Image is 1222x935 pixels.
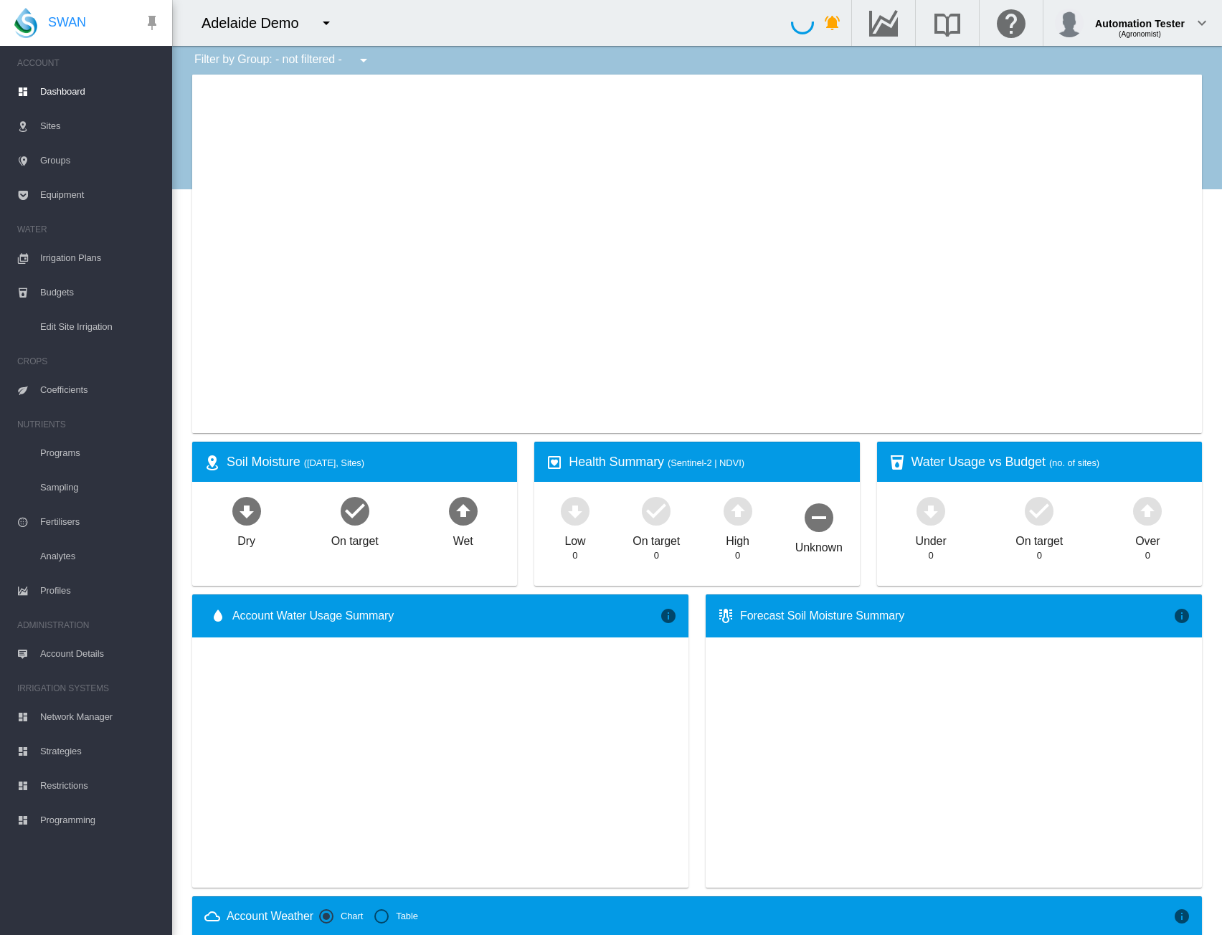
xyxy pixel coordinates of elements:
span: ADMINISTRATION [17,614,161,637]
md-icon: icon-information [660,607,677,625]
span: (Sentinel-2 | NDVI) [668,457,744,468]
span: WATER [17,218,161,241]
md-icon: icon-thermometer-lines [717,607,734,625]
span: ([DATE], Sites) [304,457,364,468]
span: Profiles [40,574,161,608]
div: Dry [237,528,255,549]
md-radio-button: Table [374,910,418,924]
span: Dashboard [40,75,161,109]
md-icon: icon-minus-circle [802,500,836,534]
div: Soil Moisture [227,453,506,471]
md-icon: icon-checkbox-marked-circle [338,493,372,528]
img: profile.jpg [1055,9,1084,37]
md-icon: icon-heart-box-outline [546,454,563,471]
span: IRRIGATION SYSTEMS [17,677,161,700]
md-icon: icon-information [1173,908,1190,925]
md-icon: icon-pin [143,14,161,32]
div: Wet [453,528,473,549]
div: On target [633,528,680,549]
span: Equipment [40,178,161,212]
div: Low [564,528,585,549]
span: Groups [40,143,161,178]
md-icon: icon-cup-water [889,454,906,471]
div: Under [916,528,947,549]
md-icon: icon-arrow-up-bold-circle [721,493,755,528]
div: 0 [1037,549,1042,562]
div: 0 [929,549,934,562]
span: Irrigation Plans [40,241,161,275]
button: icon-menu-down [349,46,378,75]
div: On target [331,528,379,549]
md-icon: icon-map-marker-radius [204,454,221,471]
span: Account Details [40,637,161,671]
div: Filter by Group: - not filtered - [184,46,382,75]
div: Over [1135,528,1160,549]
button: icon-bell-ring [818,9,847,37]
div: On target [1015,528,1063,549]
md-icon: icon-bell-ring [824,14,841,32]
md-icon: icon-arrow-down-bold-circle [914,493,948,528]
span: Coefficients [40,373,161,407]
span: Fertilisers [40,505,161,539]
span: SWAN [48,14,86,32]
span: Network Manager [40,700,161,734]
md-icon: icon-menu-down [318,14,335,32]
md-icon: icon-weather-cloudy [204,908,221,925]
div: Health Summary [569,453,848,471]
div: 0 [572,549,577,562]
div: High [726,528,749,549]
div: Forecast Soil Moisture Summary [740,608,1173,624]
span: (Agronomist) [1119,30,1161,38]
div: Adelaide Demo [202,13,311,33]
button: icon-menu-down [312,9,341,37]
md-icon: icon-checkbox-marked-circle [1022,493,1056,528]
div: Water Usage vs Budget [911,453,1190,471]
span: Programs [40,436,161,470]
div: 0 [654,549,659,562]
span: CROPS [17,350,161,373]
span: NUTRIENTS [17,413,161,436]
md-icon: icon-chevron-down [1193,14,1211,32]
span: Strategies [40,734,161,769]
span: Budgets [40,275,161,310]
span: Edit Site Irrigation [40,310,161,344]
md-icon: icon-checkbox-marked-circle [639,493,673,528]
div: Automation Tester [1095,11,1185,25]
md-icon: icon-water [209,607,227,625]
div: Unknown [795,534,843,556]
span: Restrictions [40,769,161,803]
md-icon: Search the knowledge base [930,14,965,32]
md-radio-button: Chart [319,910,363,924]
img: SWAN-Landscape-Logo-Colour-drop.png [14,8,37,38]
span: Account Water Usage Summary [232,608,660,624]
span: (no. of sites) [1049,457,1099,468]
div: Account Weather [227,908,313,924]
div: 0 [1145,549,1150,562]
span: ACCOUNT [17,52,161,75]
md-icon: icon-menu-down [355,52,372,69]
span: Analytes [40,539,161,574]
span: Programming [40,803,161,837]
md-icon: icon-arrow-down-bold-circle [558,493,592,528]
span: Sites [40,109,161,143]
md-icon: icon-information [1173,607,1190,625]
md-icon: Click here for help [994,14,1028,32]
div: 0 [735,549,740,562]
md-icon: icon-arrow-up-bold-circle [1130,493,1165,528]
span: Sampling [40,470,161,505]
md-icon: Go to the Data Hub [866,14,901,32]
md-icon: icon-arrow-down-bold-circle [229,493,264,528]
md-icon: icon-arrow-up-bold-circle [446,493,480,528]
